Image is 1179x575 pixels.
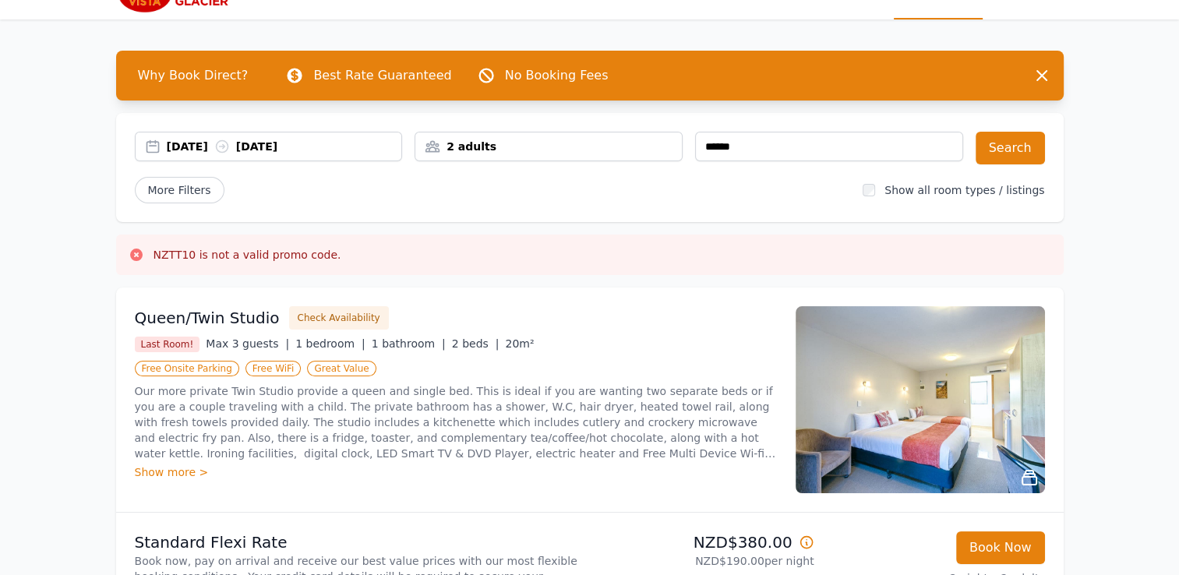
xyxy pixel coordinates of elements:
p: Standard Flexi Rate [135,531,584,553]
span: Free WiFi [245,361,302,376]
p: Our more private Twin Studio provide a queen and single bed. This is ideal if you are wanting two... [135,383,777,461]
p: NZD$190.00 per night [596,553,814,569]
button: Search [976,132,1045,164]
span: Max 3 guests | [206,337,289,350]
p: No Booking Fees [505,66,609,85]
label: Show all room types / listings [884,184,1044,196]
p: Best Rate Guaranteed [313,66,451,85]
span: More Filters [135,177,224,203]
span: 20m² [505,337,534,350]
h3: Queen/Twin Studio [135,307,280,329]
span: 1 bedroom | [295,337,365,350]
span: 2 beds | [452,337,499,350]
span: 1 bathroom | [372,337,446,350]
button: Book Now [956,531,1045,564]
div: 2 adults [415,139,682,154]
span: Why Book Direct? [125,60,261,91]
h3: NZTT10 is not a valid promo code. [154,247,341,263]
div: [DATE] [DATE] [167,139,402,154]
div: Show more > [135,464,777,480]
span: Free Onsite Parking [135,361,239,376]
span: Last Room! [135,337,200,352]
span: Great Value [307,361,376,376]
p: NZD$380.00 [596,531,814,553]
button: Check Availability [289,306,389,330]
